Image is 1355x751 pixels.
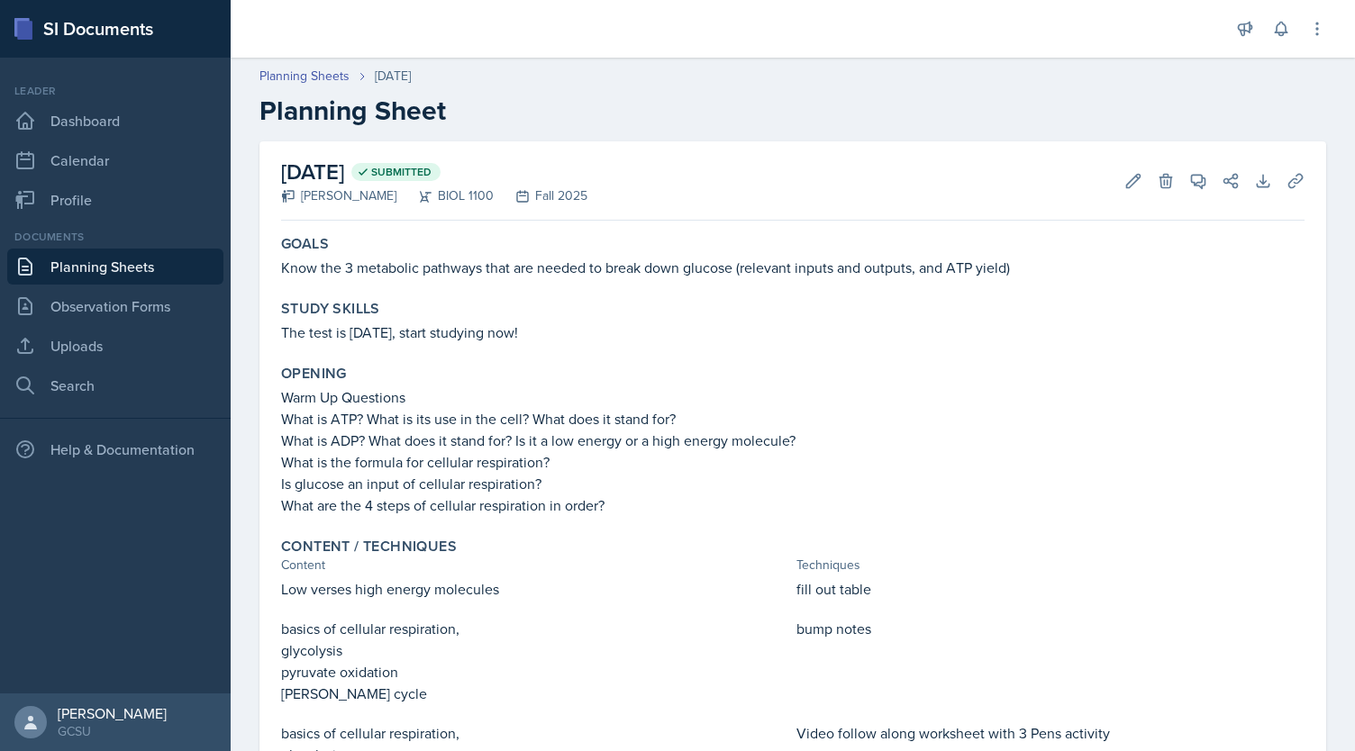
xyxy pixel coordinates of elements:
a: Dashboard [7,103,223,139]
div: [PERSON_NAME] [281,186,396,205]
h2: [DATE] [281,156,587,188]
div: Documents [7,229,223,245]
p: pyruvate oxidation [281,661,789,683]
p: bump notes [796,618,1305,639]
label: Study Skills [281,300,380,318]
a: Observation Forms [7,288,223,324]
p: What is the formula for cellular respiration?​ [281,451,1305,473]
p: Is glucose an input of cellular respiration?​ [281,473,1305,494]
div: Content [281,556,789,575]
p: Know the 3 metabolic pathways that are needed to break down glucose (relevant inputs and outputs,... [281,257,1305,278]
div: Help & Documentation [7,431,223,467]
p: basics of cellular respiration, [281,618,789,639]
p: What are the 4 steps of cellular respiration in order? [281,494,1305,516]
div: BIOL 1100 [396,186,494,205]
div: [DATE] [375,67,411,86]
p: What is ATP? What is its use in the cell? What does it stand for?​ [281,408,1305,430]
p: Video follow along worksheet with 3 Pens activity [796,722,1305,744]
p: basics of cellular respiration, [281,722,789,744]
a: Search [7,367,223,403]
div: Techniques [796,556,1305,575]
div: [PERSON_NAME] [58,704,167,722]
p: glycolysis [281,639,789,661]
p: What is ADP? What does it stand for? Is it a low energy or a high energy molecule?​ [281,430,1305,451]
span: Submitted [371,165,432,179]
a: Profile [7,182,223,218]
div: Leader [7,83,223,99]
a: Calendar [7,142,223,178]
h2: Planning Sheet [259,95,1326,127]
label: Goals [281,235,329,253]
p: The test is [DATE], start studying now! [281,321,1305,343]
label: Opening [281,365,347,383]
p: [PERSON_NAME] cycle [281,683,789,704]
a: Planning Sheets [259,67,350,86]
div: Fall 2025 [494,186,587,205]
label: Content / Techniques [281,538,457,556]
p: Warm Up Questions [281,386,1305,408]
p: Low verses high energy molecules [281,578,789,600]
a: Uploads [7,328,223,364]
a: Planning Sheets [7,249,223,285]
div: GCSU [58,722,167,740]
p: fill out table [796,578,1305,600]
